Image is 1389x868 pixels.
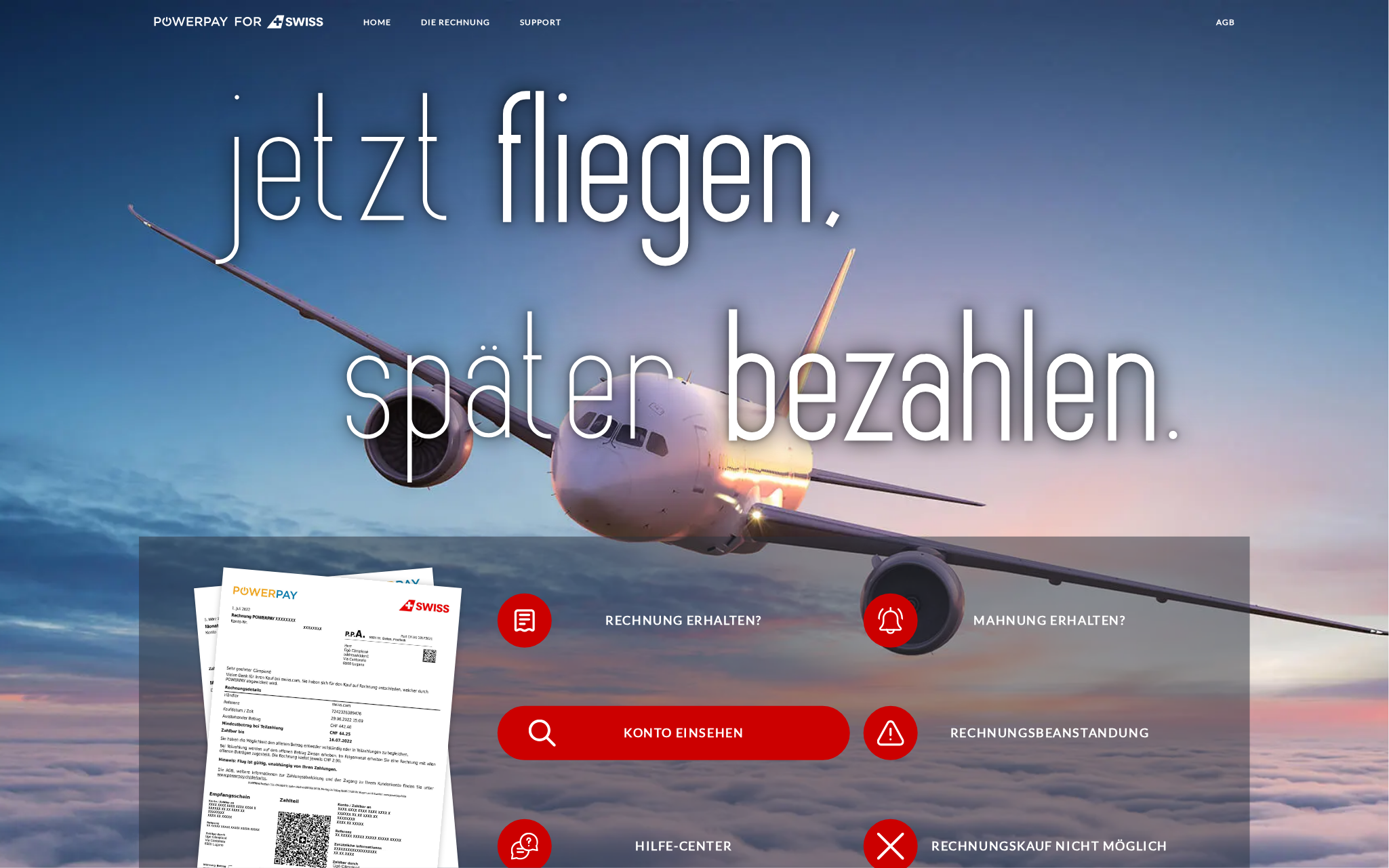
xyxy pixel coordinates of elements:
img: qb_search.svg [525,716,559,750]
span: Rechnung erhalten? [518,594,850,648]
button: Rechnungsbeanstandung [864,706,1216,760]
button: Mahnung erhalten? [864,594,1216,648]
a: SUPPORT [508,10,573,35]
a: Home [352,10,403,35]
img: qb_bell.svg [874,604,908,638]
span: Mahnung erhalten? [884,594,1216,648]
img: logo-swiss-white.svg [154,15,324,28]
img: qb_bill.svg [508,604,542,638]
a: agb [1205,10,1247,35]
img: qb_help.svg [508,829,542,863]
a: DIE RECHNUNG [409,10,502,35]
span: Konto einsehen [518,706,850,760]
img: qb_close.svg [874,829,908,863]
span: Rechnungsbeanstandung [884,706,1216,760]
img: qb_warning.svg [874,716,908,750]
button: Rechnung erhalten? [498,594,850,648]
img: title-swiss_de.svg [204,87,1184,492]
button: Konto einsehen [498,706,850,760]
